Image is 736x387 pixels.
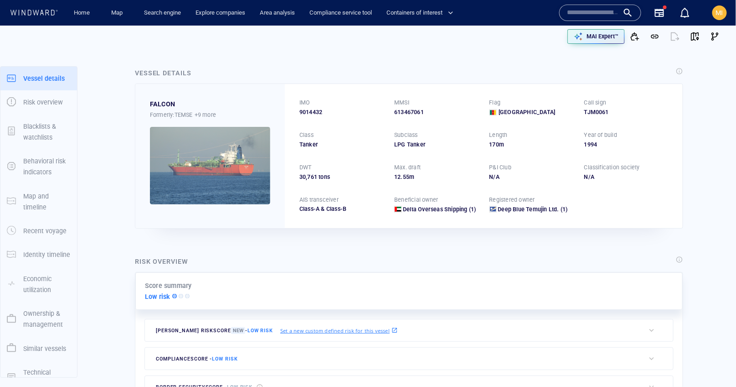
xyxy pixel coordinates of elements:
[23,273,71,296] p: Economic utilization
[394,141,478,149] div: LPG Tanker
[489,131,508,139] p: Length
[0,302,77,337] button: Ownership & management
[0,127,77,136] a: Blacklists & watchlists
[489,163,512,172] p: P&I Club
[679,7,690,18] div: Notification center
[299,173,383,181] div: 30,761 tons
[0,197,77,205] a: Map and timeline
[145,291,170,302] p: Low risk
[23,249,70,260] p: Identity timeline
[150,110,270,120] div: Formerly: TEMSE
[489,99,501,107] p: Flag
[280,325,398,335] a: Set a new custom defined risk for this vessel
[584,163,640,172] p: Classification society
[498,206,559,213] span: Deep Blue Temujin Ltd.
[0,243,77,267] button: Identity timeline
[0,149,77,184] button: Behavioral risk indicators
[0,73,77,82] a: Vessel details
[23,73,65,84] p: Vessel details
[705,26,725,47] button: Visual Link Analysis
[584,108,668,116] div: TJM0061
[584,131,618,139] p: Year of build
[383,5,461,21] button: Containers of interest
[299,196,339,204] p: AIS transceiver
[625,26,645,47] button: Add to vessel list
[195,110,216,120] p: +9 more
[23,97,63,108] p: Risk overview
[0,90,77,114] button: Risk overview
[135,256,188,267] div: Risk overview
[468,205,476,214] span: (1)
[394,196,438,204] p: Beneficial owner
[299,163,312,172] p: DWT
[212,356,237,362] span: Low risk
[394,108,478,116] div: 613467061
[394,99,409,107] p: MMSI
[394,131,418,139] p: Subclass
[685,26,705,47] button: View on map
[299,205,319,212] span: Class-A
[403,206,468,213] span: Delta Overseas Shipping
[23,343,66,354] p: Similar vessels
[23,225,67,236] p: Recent voyage
[584,99,607,107] p: Call sign
[0,279,77,288] a: Economic utilization
[697,346,729,380] iframe: Chat
[256,5,299,21] a: Area analysis
[108,5,129,21] a: Map
[247,328,273,334] span: Low risk
[401,173,403,180] span: .
[23,308,71,330] p: Ownership & management
[23,191,71,213] p: Map and timeline
[394,173,401,180] span: 12
[0,373,77,382] a: Technical details
[645,26,665,47] button: Get link
[280,327,390,335] p: Set a new custom defined risk for this vessel
[156,356,238,362] span: compliance score -
[140,5,185,21] a: Search engine
[584,141,668,149] div: 1994
[559,205,568,214] span: (1)
[409,173,414,180] span: m
[0,250,77,259] a: Identity timeline
[394,163,421,172] p: Max. draft
[489,141,499,148] span: 170
[231,327,245,334] span: New
[150,99,175,110] div: FALCON
[306,5,376,21] a: Compliance service tool
[321,205,325,212] span: &
[710,4,729,22] button: MI
[67,5,97,21] button: Home
[0,219,77,243] button: Recent voyage
[0,337,77,361] button: Similar vessels
[0,226,77,235] a: Recent voyage
[145,280,192,291] p: Score summary
[386,8,453,18] span: Containers of interest
[0,267,77,302] button: Economic utilization
[498,205,568,214] a: Deep Blue Temujin Ltd. (1)
[403,173,409,180] span: 55
[299,108,322,116] span: 9014432
[156,327,273,334] span: [PERSON_NAME] risk score -
[299,141,383,149] div: Tanker
[192,5,249,21] button: Explore companies
[489,173,573,181] div: N/A
[135,68,191,78] div: Vessel details
[499,108,555,116] span: [GEOGRAPHIC_DATA]
[104,5,133,21] button: Map
[0,344,77,352] a: Similar vessels
[150,127,270,204] img: 5905d6eb2fdb8761185f58e4_0
[299,99,310,107] p: IMO
[0,162,77,171] a: Behavioral risk indicators
[716,9,723,16] span: MI
[23,156,71,178] p: Behavioral risk indicators
[587,32,618,41] p: MAI Expert™
[489,196,535,204] p: Registered owner
[0,98,77,106] a: Risk overview
[499,141,504,148] span: m
[319,205,346,212] span: Class-B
